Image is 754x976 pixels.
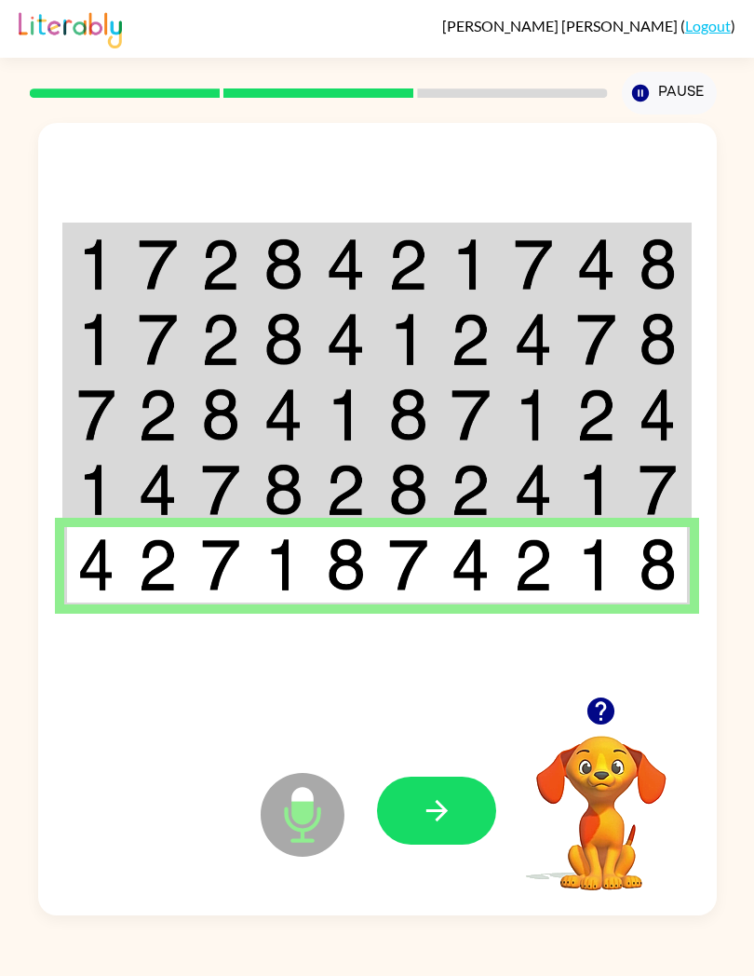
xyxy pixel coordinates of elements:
[77,313,115,366] img: 1
[451,388,491,441] img: 7
[77,538,115,591] img: 4
[388,464,428,517] img: 8
[514,464,554,517] img: 4
[451,313,491,366] img: 2
[576,388,616,441] img: 2
[77,238,115,291] img: 1
[639,464,677,517] img: 7
[326,464,366,517] img: 2
[451,464,491,517] img: 2
[263,238,303,291] img: 8
[138,388,178,441] img: 2
[77,464,115,517] img: 1
[514,313,554,366] img: 4
[326,538,366,591] img: 8
[451,238,491,291] img: 1
[388,238,428,291] img: 2
[77,388,115,441] img: 7
[451,538,491,591] img: 4
[326,238,366,291] img: 4
[19,7,122,48] img: Literably
[576,538,616,591] img: 1
[388,313,428,366] img: 1
[639,538,677,591] img: 8
[138,238,178,291] img: 7
[576,313,616,366] img: 7
[263,538,303,591] img: 1
[138,538,178,591] img: 2
[201,238,241,291] img: 2
[201,538,241,591] img: 7
[201,388,241,441] img: 8
[442,17,735,34] div: ( )
[263,464,303,517] img: 8
[639,388,677,441] img: 4
[326,388,366,441] img: 1
[442,17,680,34] span: [PERSON_NAME] [PERSON_NAME]
[508,707,694,893] video: Your browser must support playing .mp4 files to use Literably. Please try using another browser.
[201,464,241,517] img: 7
[138,313,178,366] img: 7
[138,464,178,517] img: 4
[685,17,731,34] a: Logout
[514,388,554,441] img: 1
[622,72,717,115] button: Pause
[388,538,428,591] img: 7
[326,313,366,366] img: 4
[201,313,241,366] img: 2
[263,388,303,441] img: 4
[514,238,554,291] img: 7
[639,313,677,366] img: 8
[263,313,303,366] img: 8
[639,238,677,291] img: 8
[576,464,616,517] img: 1
[576,238,616,291] img: 4
[388,388,428,441] img: 8
[514,538,554,591] img: 2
